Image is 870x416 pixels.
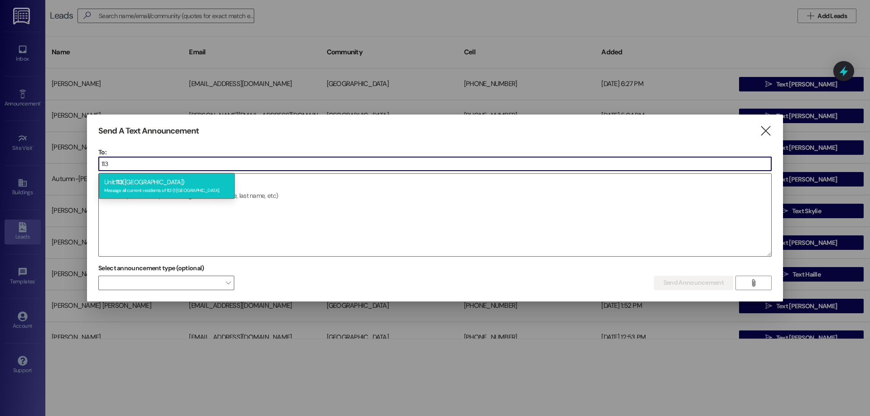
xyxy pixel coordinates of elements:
[654,276,733,290] button: Send Announcement
[663,278,724,287] span: Send Announcement
[98,261,204,275] label: Select announcement type (optional)
[98,148,772,157] p: To:
[99,157,771,171] input: Type to select the units, buildings, or communities you want to message. (e.g. 'Unit 1A', 'Buildi...
[759,126,772,136] i: 
[116,178,123,186] span: 113
[104,186,229,193] div: Message all current residents of 113 (1 [GEOGRAPHIC_DATA]
[99,173,235,199] div: Unit: ([GEOGRAPHIC_DATA])
[750,279,757,287] i: 
[98,126,199,136] h3: Send A Text Announcement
